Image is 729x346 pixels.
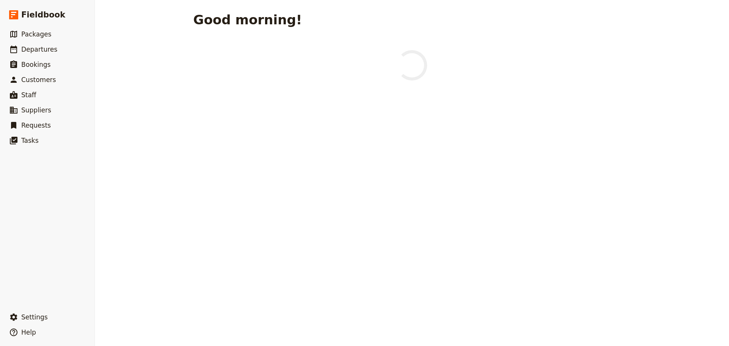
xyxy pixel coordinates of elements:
span: Tasks [21,137,39,144]
span: Requests [21,122,51,129]
span: Suppliers [21,106,51,114]
span: Settings [21,313,48,321]
span: Customers [21,76,56,84]
span: Departures [21,46,57,53]
span: Packages [21,30,51,38]
span: Bookings [21,61,50,68]
span: Fieldbook [21,9,65,21]
span: Help [21,329,36,336]
span: Staff [21,91,36,99]
h1: Good morning! [193,12,302,27]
